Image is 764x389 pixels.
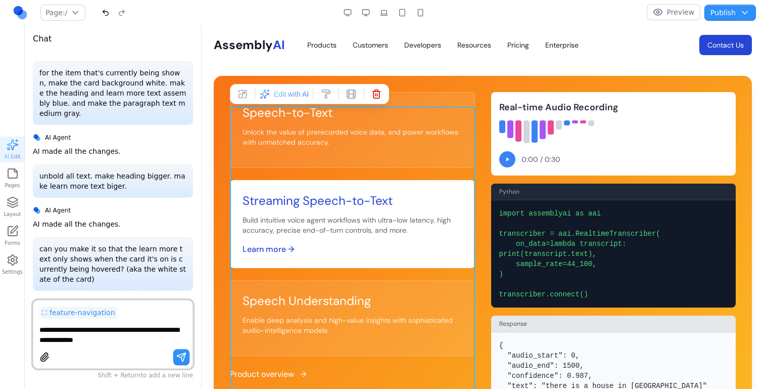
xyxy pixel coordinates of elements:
span: Edit with AI [274,89,309,99]
button: Tablet [394,5,410,21]
p: AI made all the changes. [33,146,121,156]
div: AI Agent [33,206,193,215]
h5: Real-time Audio Recording [298,75,527,90]
button: Desktop [358,5,374,21]
span: feature-navigation [50,308,115,318]
span: to add a new line [98,372,194,379]
button: Preview [647,4,701,20]
span: Shift + Return [98,372,141,379]
p: AI made all the changes. [33,219,121,229]
p: can you make it so that the learn more text only shows when the card it's on is currently being h... [39,244,186,284]
h3: Chat [33,33,52,45]
p: unbold all text. make heading bigger. make learn more text biger. [39,171,186,191]
button: Publish [704,5,756,21]
button: Page:/ [40,5,85,21]
div: 0:00 / 0:30 [320,129,359,140]
div: AI Agent [33,133,193,142]
pre: import assemblyai as aai transcriber = aai.RealtimeTranscriber( on_data=lambda transcript: print(... [298,184,527,275]
button: Edit with AI [260,89,309,99]
button: Desktop Wide [340,5,356,21]
iframe: Preview [202,25,764,389]
div: Python [290,159,535,176]
button: Mobile [412,5,428,21]
pre: { "audio_start": 0, "audio_end": 1500, "confidence": 0.987, "text": "there is a house in [GEOGRAP... [298,316,527,376]
span: AI Edit [4,153,20,160]
p: for the item that's currently being shown, make the card background white. make the heading and l... [39,68,186,118]
div: Response [290,291,535,308]
button: Laptop [376,5,392,21]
